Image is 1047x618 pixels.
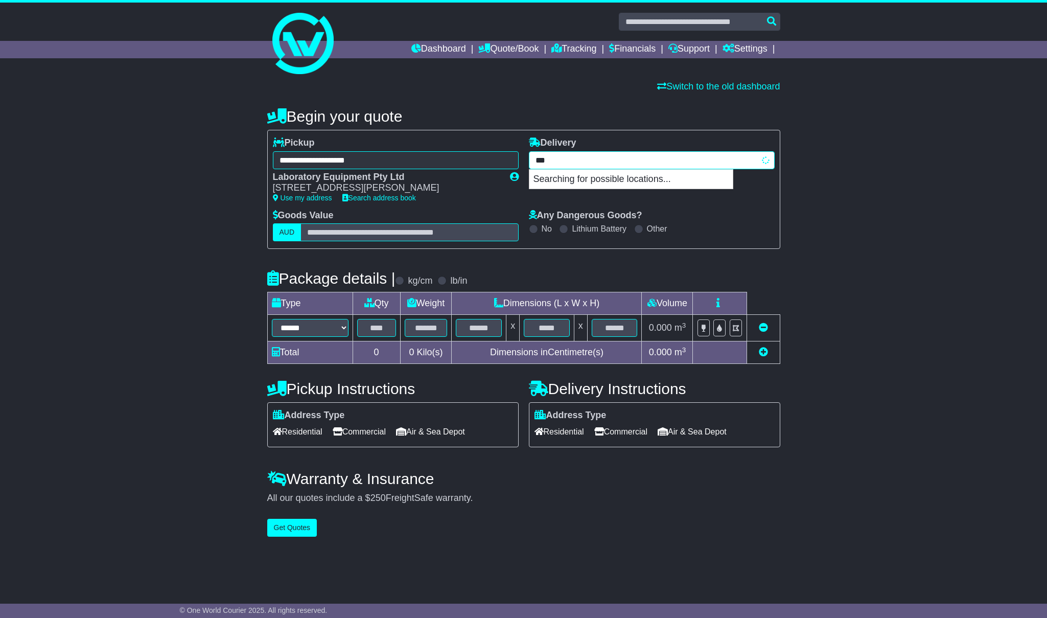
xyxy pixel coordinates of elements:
div: [STREET_ADDRESS][PERSON_NAME] [273,182,500,194]
td: 0 [353,341,400,364]
a: Settings [723,41,767,58]
td: Dimensions in Centimetre(s) [452,341,642,364]
span: 0 [409,347,414,357]
span: Residential [534,424,584,440]
span: m [674,323,686,333]
label: kg/cm [408,276,432,287]
typeahead: Please provide city [529,151,775,169]
td: Dimensions (L x W x H) [452,292,642,315]
label: Any Dangerous Goods? [529,210,642,221]
label: Delivery [529,138,576,149]
label: Address Type [534,410,607,421]
span: 0.000 [649,323,672,333]
span: 0.000 [649,347,672,357]
td: Volume [642,292,693,315]
a: Use my address [273,194,332,202]
button: Get Quotes [267,519,317,537]
label: No [542,224,552,234]
h4: Warranty & Insurance [267,470,780,487]
h4: Delivery Instructions [529,380,780,397]
td: Kilo(s) [400,341,452,364]
span: Residential [273,424,322,440]
a: Tracking [551,41,596,58]
a: Support [668,41,710,58]
span: © One World Courier 2025. All rights reserved. [180,606,328,614]
span: Commercial [594,424,647,440]
td: Total [267,341,353,364]
td: Weight [400,292,452,315]
span: Air & Sea Depot [396,424,465,440]
td: Qty [353,292,400,315]
h4: Package details | [267,270,395,287]
span: m [674,347,686,357]
td: x [574,315,587,341]
sup: 3 [682,322,686,329]
label: Other [647,224,667,234]
sup: 3 [682,346,686,354]
a: Remove this item [759,323,768,333]
a: Dashboard [411,41,466,58]
td: Type [267,292,353,315]
h4: Pickup Instructions [267,380,519,397]
span: Air & Sea Depot [658,424,727,440]
a: Search address book [342,194,416,202]
a: Switch to the old dashboard [657,81,780,91]
label: AUD [273,223,301,241]
p: Searching for possible locations... [529,170,733,189]
label: Address Type [273,410,345,421]
td: x [506,315,520,341]
a: Quote/Book [478,41,539,58]
a: Add new item [759,347,768,357]
label: Lithium Battery [572,224,626,234]
h4: Begin your quote [267,108,780,125]
span: Commercial [333,424,386,440]
div: Laboratory Equipment Pty Ltd [273,172,500,183]
label: lb/in [450,276,467,287]
div: All our quotes include a $ FreightSafe warranty. [267,493,780,504]
a: Financials [609,41,656,58]
span: 250 [370,493,386,503]
label: Pickup [273,138,315,149]
label: Goods Value [273,210,334,221]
